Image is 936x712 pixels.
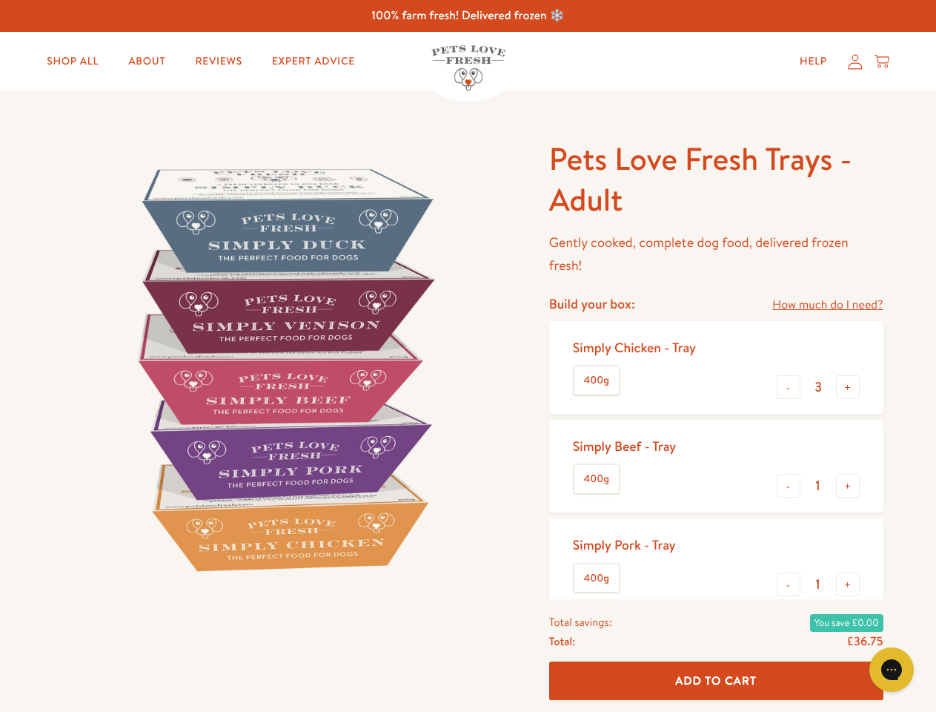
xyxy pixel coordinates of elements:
[549,295,635,312] h4: Build your box:
[549,662,883,701] button: Add To Cart
[573,536,676,553] div: Simply Pork - Tray
[772,295,883,315] a: How much do I need?
[846,633,883,650] span: £36.75
[431,45,505,90] img: Pets Love Fresh
[260,47,367,76] a: Expert Advice
[836,375,860,399] button: +
[53,139,514,599] img: Pets Love Fresh Trays - Adult
[549,231,883,277] p: Gently cooked, complete dog food, delivered frozen fresh!
[777,474,800,498] button: -
[862,642,921,697] iframe: Gorgias live chat messenger
[777,375,800,399] button: -
[573,438,676,455] div: Simply Beef - Tray
[675,673,757,688] span: Add To Cart
[836,474,860,498] button: +
[549,613,612,632] span: Total savings:
[549,632,575,651] span: Total:
[183,47,253,76] a: Reviews
[116,47,177,76] a: About
[35,47,110,76] a: Shop All
[810,614,883,632] span: You save £0.00
[574,564,619,593] label: 400g
[836,573,860,596] button: +
[549,139,883,220] h1: Pets Love Fresh Trays - Adult
[574,366,619,395] label: 400g
[788,47,839,76] a: Help
[573,339,696,356] div: Simply Chicken - Tray
[777,573,800,596] button: -
[574,465,619,493] label: 400g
